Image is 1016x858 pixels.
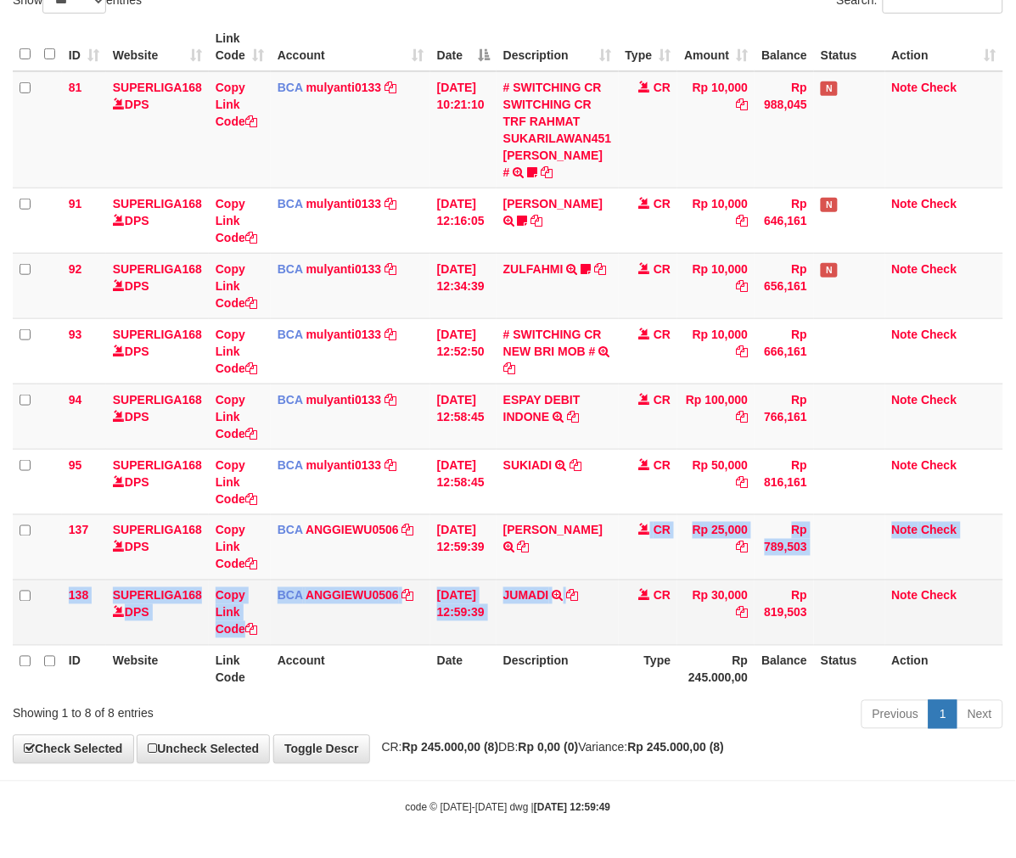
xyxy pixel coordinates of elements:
a: Note [892,458,918,472]
a: Copy Link Code [216,393,257,440]
td: Rp 666,161 [755,318,814,384]
a: Copy ACHMAD FAUZI to clipboard [518,541,530,554]
a: mulyanti0133 [306,262,382,276]
a: Copy mulyanti0133 to clipboard [385,393,396,407]
span: 137 [69,524,88,537]
a: Copy Link Code [216,458,257,506]
span: CR [654,589,671,603]
a: Note [892,81,918,94]
a: Toggle Descr [273,735,370,764]
a: mulyanti0133 [306,458,382,472]
th: Balance [755,23,814,71]
a: Check [922,458,957,472]
a: 1 [929,700,957,729]
span: 92 [69,262,82,276]
a: ZULFAHMI [503,262,564,276]
span: BCA [278,458,303,472]
span: CR [654,524,671,537]
a: Note [892,328,918,341]
span: BCA [278,262,303,276]
span: CR [654,458,671,472]
a: [PERSON_NAME] [503,197,603,210]
th: Status [814,645,884,693]
a: Copy Link Code [216,524,257,571]
a: Copy Rp 10,000 to clipboard [736,279,748,293]
a: SUPERLIGA168 [113,328,202,341]
th: Link Code [209,645,271,693]
td: DPS [106,580,209,645]
td: DPS [106,384,209,449]
span: Has Note [821,81,838,96]
td: Rp 10,000 [677,71,755,188]
td: Rp 10,000 [677,318,755,384]
strong: Rp 245.000,00 (8) [628,741,725,754]
a: ANGGIEWU0506 [306,589,399,603]
td: Rp 10,000 [677,253,755,318]
th: ID: activate to sort column ascending [62,23,106,71]
th: Date [430,645,497,693]
td: Rp 50,000 [677,449,755,514]
th: Type [619,645,678,693]
a: JUMADI [503,589,549,603]
th: Account: activate to sort column ascending [271,23,430,71]
a: ESPAY DEBIT INDONE [503,393,581,423]
th: Date: activate to sort column descending [430,23,497,71]
th: Action: activate to sort column ascending [885,23,1003,71]
span: 94 [69,393,82,407]
td: Rp 646,161 [755,188,814,253]
td: Rp 819,503 [755,580,814,645]
td: [DATE] 12:58:45 [430,384,497,449]
a: Copy RIYO RAHMAN to clipboard [531,214,543,227]
a: Copy Rp 30,000 to clipboard [736,606,748,620]
strong: [DATE] 12:59:49 [534,802,610,814]
span: 81 [69,81,82,94]
span: CR [654,262,671,276]
td: DPS [106,318,209,384]
a: Copy mulyanti0133 to clipboard [385,328,396,341]
th: Website [106,645,209,693]
a: SUPERLIGA168 [113,81,202,94]
span: CR [654,393,671,407]
td: [DATE] 12:58:45 [430,449,497,514]
a: Copy JUMADI to clipboard [566,589,578,603]
a: mulyanti0133 [306,197,382,210]
span: 93 [69,328,82,341]
span: BCA [278,589,303,603]
a: Copy mulyanti0133 to clipboard [385,458,396,472]
td: [DATE] 12:34:39 [430,253,497,318]
a: Copy Link Code [216,197,257,244]
span: 138 [69,589,88,603]
a: Note [892,197,918,210]
th: Amount: activate to sort column ascending [677,23,755,71]
a: Note [892,393,918,407]
a: # SWITCHING CR SWITCHING CR TRF RAHMAT SUKARILAWAN451 [PERSON_NAME] # [503,81,612,179]
a: # SWITCHING CR NEW BRI MOB # [503,328,602,358]
td: [DATE] 10:21:10 [430,71,497,188]
td: Rp 988,045 [755,71,814,188]
th: Description [497,645,619,693]
th: Link Code: activate to sort column ascending [209,23,271,71]
td: Rp 30,000 [677,580,755,645]
span: CR [654,328,671,341]
td: DPS [106,449,209,514]
a: Check [922,328,957,341]
th: ID [62,645,106,693]
a: Copy # SWITCHING CR NEW BRI MOB # to clipboard [503,362,515,375]
a: Check [922,589,957,603]
a: Copy SUKIADI to clipboard [570,458,581,472]
th: Type: activate to sort column ascending [619,23,678,71]
th: Action [885,645,1003,693]
a: Uncheck Selected [137,735,270,764]
span: BCA [278,393,303,407]
span: 91 [69,197,82,210]
td: [DATE] 12:59:39 [430,580,497,645]
a: SUPERLIGA168 [113,393,202,407]
td: Rp 766,161 [755,384,814,449]
th: Website: activate to sort column ascending [106,23,209,71]
span: BCA [278,81,303,94]
td: [DATE] 12:59:39 [430,514,497,580]
a: mulyanti0133 [306,81,382,94]
a: Copy Rp 10,000 to clipboard [736,345,748,358]
span: BCA [278,524,303,537]
a: Copy Link Code [216,81,257,128]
